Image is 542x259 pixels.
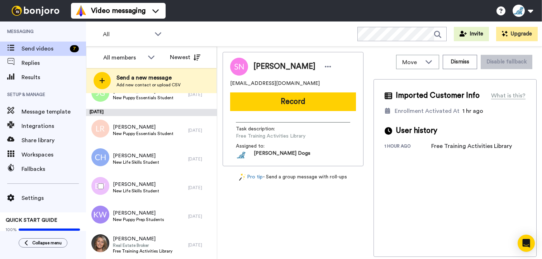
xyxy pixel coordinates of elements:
[75,5,87,16] img: vm-color.svg
[113,248,172,254] span: Free Training Activities Library
[113,95,173,101] span: New Puppy Essentials Student
[188,214,213,219] div: [DATE]
[22,44,67,53] span: Send videos
[113,243,172,248] span: Real Estate Broker
[91,148,109,166] img: ch.png
[396,90,480,101] span: Imported Customer Info
[22,107,86,116] span: Message template
[91,206,109,224] img: kw.png
[188,242,213,248] div: [DATE]
[22,165,86,173] span: Fallbacks
[113,181,159,188] span: [PERSON_NAME]
[230,58,248,76] img: Image of Selam Nesel
[70,45,79,52] div: 7
[254,150,310,160] span: [PERSON_NAME] Dogs
[236,143,286,150] span: Assigned to:
[491,91,526,100] div: What is this?
[188,185,213,191] div: [DATE]
[113,124,173,131] span: [PERSON_NAME]
[6,227,17,232] span: 100%
[22,59,86,67] span: Replies
[9,6,62,16] img: bj-logo-header-white.svg
[443,55,477,69] button: Dismiss
[236,133,305,140] span: Free Training Activities Library
[91,120,109,138] img: lr.png
[22,73,86,82] span: Results
[32,240,62,246] span: Collapse menu
[462,108,483,114] span: 1 hr ago
[22,150,86,159] span: Workspaces
[91,6,146,16] span: Video messaging
[236,150,247,160] img: 67ee44f4-e31c-4fea-bd08-8152384d68b7-1715273885.jpg
[113,235,172,243] span: [PERSON_NAME]
[230,80,320,87] span: [EMAIL_ADDRESS][DOMAIN_NAME]
[6,218,57,223] span: QUICK START GUIDE
[188,156,213,162] div: [DATE]
[113,188,159,194] span: New Life Skills Student
[239,173,246,181] img: magic-wand.svg
[22,136,86,145] span: Share library
[103,53,144,62] div: All members
[86,109,217,116] div: [DATE]
[188,92,213,97] div: [DATE]
[113,159,159,165] span: New Life Skills Student
[117,73,181,82] span: Send a new message
[22,194,86,202] span: Settings
[188,128,213,133] div: [DATE]
[22,122,86,130] span: Integrations
[402,58,422,67] span: Move
[117,82,181,88] span: Add new contact or upload CSV
[431,142,512,150] div: Free Training Activities Library
[385,143,431,150] div: 1 hour ago
[454,27,489,41] button: Invite
[113,152,159,159] span: [PERSON_NAME]
[223,173,363,181] div: - Send a group message with roll-ups
[395,107,460,115] div: Enrollment Activated At
[239,173,263,181] a: Pro tip
[236,125,286,133] span: Task description :
[396,125,437,136] span: User history
[496,27,538,41] button: Upgrade
[481,55,532,69] button: Disable fallback
[19,238,67,248] button: Collapse menu
[230,92,356,111] button: Record
[165,50,206,64] button: Newest
[103,30,151,39] span: All
[113,210,164,217] span: [PERSON_NAME]
[113,217,164,222] span: New Puppy Prep Students
[113,131,173,136] span: New Puppy Essentials Student
[91,234,109,252] img: 0faece1f-036e-4a6b-894a-21e36e0c63bb.jpg
[253,61,315,72] span: [PERSON_NAME]
[518,235,535,252] div: Open Intercom Messenger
